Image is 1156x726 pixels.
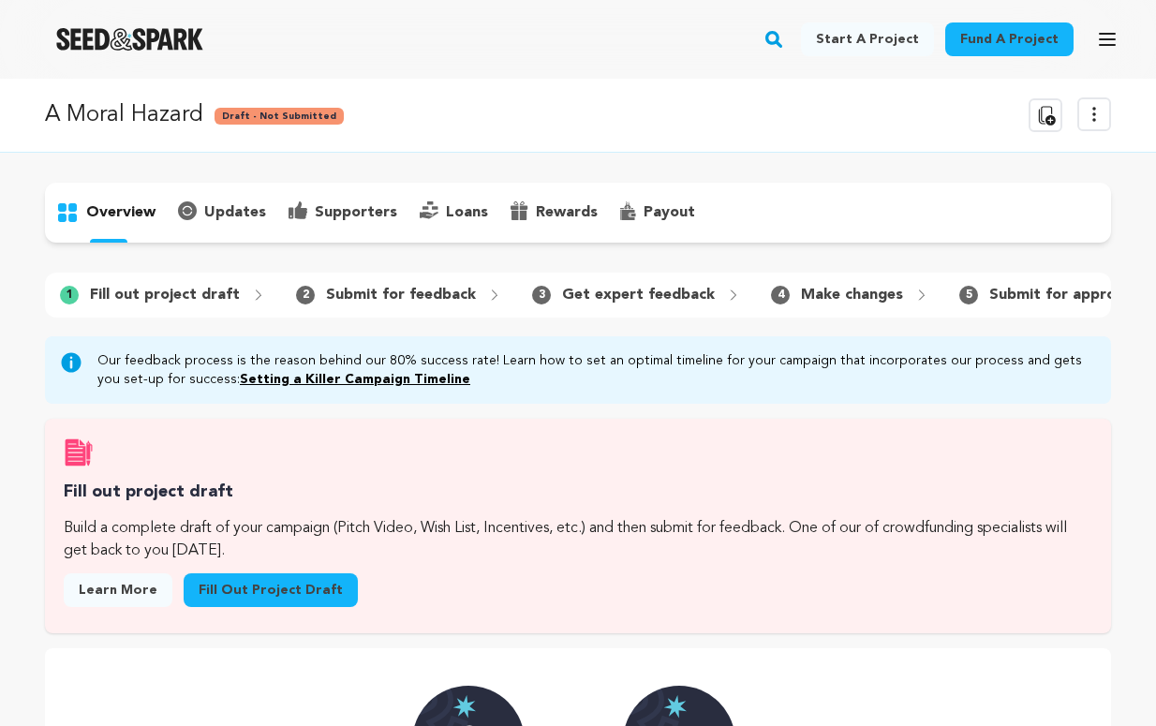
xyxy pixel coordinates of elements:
button: loans [408,198,499,228]
p: payout [644,201,695,224]
p: Build a complete draft of your campaign (Pitch Video, Wish List, Incentives, etc.) and then submi... [64,517,1092,562]
p: Submit for approval [989,284,1136,306]
button: supporters [277,198,408,228]
p: updates [204,201,266,224]
button: updates [167,198,277,228]
span: 2 [296,286,315,304]
a: Start a project [801,22,934,56]
span: 5 [959,286,978,304]
img: Seed&Spark Logo Dark Mode [56,28,203,51]
p: supporters [315,201,397,224]
p: Get expert feedback [562,284,715,306]
button: rewards [499,198,609,228]
button: overview [45,198,167,228]
a: Seed&Spark Homepage [56,28,203,51]
p: loans [446,201,488,224]
span: 4 [771,286,790,304]
p: Make changes [801,284,903,306]
h3: Fill out project draft [64,479,1092,506]
button: payout [609,198,706,228]
p: A Moral Hazard [45,98,203,132]
p: overview [86,201,156,224]
span: 3 [532,286,551,304]
span: 1 [60,286,79,304]
p: Submit for feedback [326,284,476,306]
span: Draft - Not Submitted [215,108,344,125]
span: Learn more [79,581,157,600]
p: Our feedback process is the reason behind our 80% success rate! Learn how to set an optimal timel... [97,351,1096,389]
p: Fill out project draft [90,284,240,306]
a: Setting a Killer Campaign Timeline [240,373,470,386]
a: Fill out project draft [184,573,358,607]
a: Fund a project [945,22,1074,56]
p: rewards [536,201,598,224]
a: Learn more [64,573,172,607]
